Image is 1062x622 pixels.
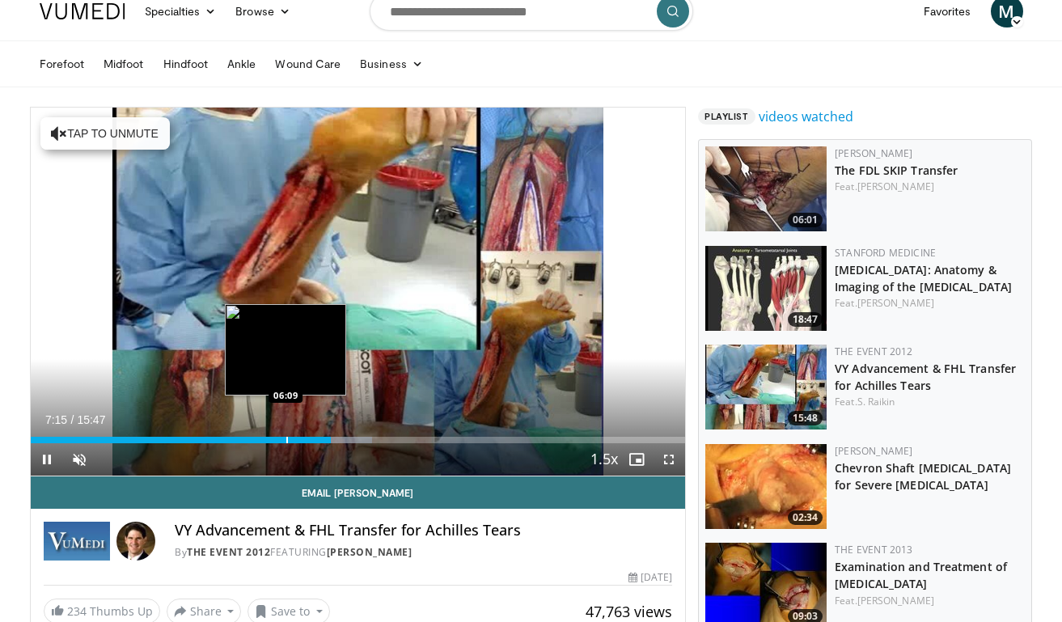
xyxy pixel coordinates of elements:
a: The Event 2013 [835,543,912,556]
a: The FDL SKIP Transfer [835,163,958,178]
div: Feat. [835,594,1025,608]
a: Wound Care [265,48,350,80]
a: Chevron Shaft [MEDICAL_DATA] for Severe [MEDICAL_DATA] [835,460,1011,493]
img: f5016854-7c5d-4d2b-bf8b-0701c028b37d.150x105_q85_crop-smart_upscale.jpg [705,345,827,429]
img: image.jpeg [225,304,346,396]
a: 06:01 [705,146,827,231]
button: Fullscreen [653,443,685,476]
a: 02:34 [705,444,827,529]
a: The Event 2012 [187,545,270,559]
div: Feat. [835,296,1025,311]
button: Enable picture-in-picture mode [620,443,653,476]
button: Tap to unmute [40,117,170,150]
a: Stanford Medicine [835,246,936,260]
a: 15:48 [705,345,827,429]
a: Business [350,48,433,80]
a: [PERSON_NAME] [835,146,912,160]
img: VuMedi Logo [40,3,125,19]
div: Feat. [835,395,1025,409]
a: [PERSON_NAME] [327,545,413,559]
a: [PERSON_NAME] [857,296,934,310]
a: [PERSON_NAME] [835,444,912,458]
button: Unmute [63,443,95,476]
span: 234 [67,603,87,619]
img: Avatar [116,522,155,561]
a: Examination and Treatment of [MEDICAL_DATA] [835,559,1007,591]
button: Playback Rate [588,443,620,476]
div: Progress Bar [31,437,686,443]
div: By FEATURING [175,545,672,560]
a: Forefoot [30,48,95,80]
a: videos watched [759,107,853,126]
a: Email [PERSON_NAME] [31,476,686,509]
span: 06:01 [788,213,823,227]
video-js: Video Player [31,108,686,476]
span: 02:34 [788,510,823,525]
span: 15:47 [77,413,105,426]
img: cf38df8d-9b01-422e-ad42-3a0389097cd5.150x105_q85_crop-smart_upscale.jpg [705,246,827,331]
span: 18:47 [788,312,823,327]
a: 18:47 [705,246,827,331]
span: 15:48 [788,411,823,425]
div: [DATE] [628,570,672,585]
a: [PERSON_NAME] [857,594,934,607]
h4: VY Advancement & FHL Transfer for Achilles Tears [175,522,672,539]
img: f990d69f-f6d9-4a5e-a9cd-ccb3898b80d3.150x105_q85_crop-smart_upscale.jpg [705,146,827,231]
a: [PERSON_NAME] [857,180,934,193]
a: Ankle [218,48,265,80]
button: Pause [31,443,63,476]
a: [MEDICAL_DATA]: Anatomy & Imaging of the [MEDICAL_DATA] [835,262,1012,294]
a: Hindfoot [154,48,218,80]
img: sanhudo_chevron_3.png.150x105_q85_crop-smart_upscale.jpg [705,444,827,529]
a: VY Advancement & FHL Transfer for Achilles Tears [835,361,1016,393]
a: The Event 2012 [835,345,912,358]
span: 7:15 [45,413,67,426]
img: The Event 2012 [44,522,111,561]
a: S. Raikin [857,395,895,408]
div: Feat. [835,180,1025,194]
span: 47,763 views [586,602,672,621]
span: Playlist [698,108,755,125]
a: Midfoot [94,48,154,80]
span: / [71,413,74,426]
